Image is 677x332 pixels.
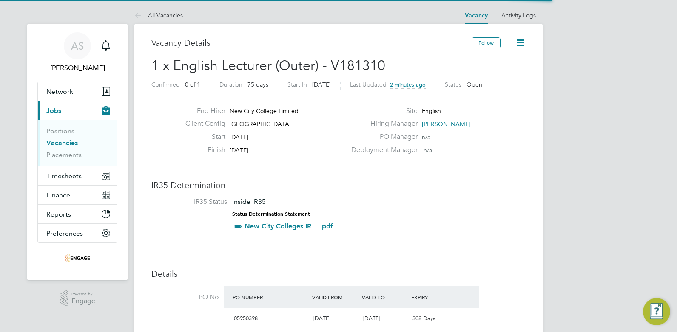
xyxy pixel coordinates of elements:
[65,251,90,265] img: omniapeople-logo-retina.png
[247,81,268,88] span: 75 days
[422,120,471,128] span: [PERSON_NAME]
[360,290,410,305] div: Valid To
[46,127,74,135] a: Positions
[422,133,430,141] span: n/a
[232,197,266,205] span: Inside IR35
[230,107,299,115] span: New City College Limited
[230,146,248,154] span: [DATE]
[151,57,385,74] span: 1 x English Lecturer (Outer) - V181310
[37,32,117,73] a: AS[PERSON_NAME]
[38,120,117,166] div: Jobs
[230,120,291,128] span: [GEOGRAPHIC_DATA]
[71,40,84,51] span: AS
[346,132,418,141] label: PO Manager
[313,315,330,322] span: [DATE]
[390,81,426,88] span: 2 minutes ago
[219,81,242,88] label: Duration
[350,81,387,88] label: Last Updated
[151,293,219,302] label: PO No
[46,191,70,199] span: Finance
[134,11,183,19] a: All Vacancies
[232,211,310,217] strong: Status Determination Statement
[179,146,225,155] label: Finish
[151,37,472,48] h3: Vacancy Details
[501,11,536,19] a: Activity Logs
[71,290,95,298] span: Powered by
[38,205,117,223] button: Reports
[46,210,71,218] span: Reports
[346,119,418,128] label: Hiring Manager
[160,197,227,206] label: IR35 Status
[46,229,83,237] span: Preferences
[643,298,670,325] button: Engage Resource Center
[230,133,248,141] span: [DATE]
[465,12,488,19] a: Vacancy
[71,298,95,305] span: Engage
[363,315,380,322] span: [DATE]
[46,139,78,147] a: Vacancies
[467,81,482,88] span: Open
[312,81,331,88] span: [DATE]
[424,146,432,154] span: n/a
[60,290,96,307] a: Powered byEngage
[46,151,82,159] a: Placements
[151,268,526,279] h3: Details
[472,37,501,48] button: Follow
[179,107,225,115] label: End Hirer
[38,224,117,242] button: Preferences
[151,180,526,191] h3: IR35 Determination
[46,172,82,180] span: Timesheets
[287,81,307,88] label: Start In
[445,81,461,88] label: Status
[245,222,333,230] a: New City Colleges IR... .pdf
[422,107,441,115] span: English
[46,107,61,115] span: Jobs
[27,24,128,280] nav: Main navigation
[185,81,200,88] span: 0 of 1
[38,82,117,101] button: Network
[409,290,459,305] div: Expiry
[46,87,73,96] span: Network
[37,251,117,265] a: Go to home page
[38,166,117,185] button: Timesheets
[346,107,418,115] label: Site
[179,132,225,141] label: Start
[38,186,117,204] button: Finance
[346,146,418,155] label: Deployment Manager
[38,101,117,120] button: Jobs
[310,290,360,305] div: Valid From
[37,63,117,73] span: Amy Savva
[151,81,180,88] label: Confirmed
[179,119,225,128] label: Client Config
[234,315,258,322] span: 05950398
[230,290,310,305] div: PO Number
[412,315,435,322] span: 308 Days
